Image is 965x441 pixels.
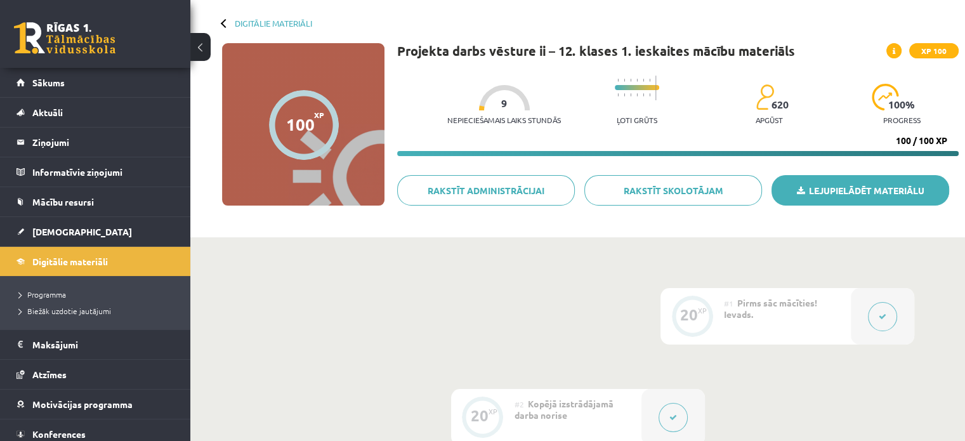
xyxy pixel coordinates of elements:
div: 20 [471,410,489,421]
img: icon-short-line-57e1e144782c952c97e751825c79c345078a6d821885a25fce030b3d8c18986b.svg [624,93,625,96]
a: Lejupielādēt materiālu [771,175,949,206]
img: icon-short-line-57e1e144782c952c97e751825c79c345078a6d821885a25fce030b3d8c18986b.svg [630,93,631,96]
span: Atzīmes [32,369,67,380]
img: icon-short-line-57e1e144782c952c97e751825c79c345078a6d821885a25fce030b3d8c18986b.svg [617,79,619,82]
span: Aktuāli [32,107,63,118]
a: Biežāk uzdotie jautājumi [19,305,178,317]
span: XP [314,110,324,119]
p: Nepieciešamais laiks stundās [447,115,561,124]
img: icon-short-line-57e1e144782c952c97e751825c79c345078a6d821885a25fce030b3d8c18986b.svg [624,79,625,82]
span: Biežāk uzdotie jautājumi [19,306,111,316]
a: Digitālie materiāli [235,18,312,28]
legend: Maksājumi [32,330,174,359]
a: [DEMOGRAPHIC_DATA] [16,217,174,246]
div: 100 [286,115,315,134]
legend: Informatīvie ziņojumi [32,157,174,187]
span: Kopējā izstrādājamā darba norise [515,398,614,421]
p: Ļoti grūts [617,115,657,124]
h1: Projekta darbs vēsture ii – 12. klases 1. ieskaites mācību materiāls [397,43,795,58]
img: icon-short-line-57e1e144782c952c97e751825c79c345078a6d821885a25fce030b3d8c18986b.svg [649,79,650,82]
a: Rakstīt skolotājam [584,175,762,206]
a: Informatīvie ziņojumi [16,157,174,187]
span: 9 [501,98,507,109]
a: Digitālie materiāli [16,247,174,276]
img: icon-short-line-57e1e144782c952c97e751825c79c345078a6d821885a25fce030b3d8c18986b.svg [636,79,638,82]
p: apgūst [756,115,783,124]
a: Atzīmes [16,360,174,389]
div: 20 [680,309,698,320]
span: #1 [724,298,733,308]
a: Programma [19,289,178,300]
span: #2 [515,399,524,409]
a: Sākums [16,68,174,97]
img: icon-progress-161ccf0a02000e728c5f80fcf4c31c7af3da0e1684b2b1d7c360e028c24a22f1.svg [872,84,899,110]
span: 100 % [888,99,916,110]
span: Konferences [32,428,86,440]
a: Aktuāli [16,98,174,127]
img: icon-long-line-d9ea69661e0d244f92f715978eff75569469978d946b2353a9bb055b3ed8787d.svg [655,76,657,100]
span: Motivācijas programma [32,398,133,410]
a: Maksājumi [16,330,174,359]
a: Mācību resursi [16,187,174,216]
img: icon-short-line-57e1e144782c952c97e751825c79c345078a6d821885a25fce030b3d8c18986b.svg [649,93,650,96]
a: Motivācijas programma [16,390,174,419]
a: Rakstīt administrācijai [397,175,575,206]
img: icon-short-line-57e1e144782c952c97e751825c79c345078a6d821885a25fce030b3d8c18986b.svg [636,93,638,96]
div: XP [489,408,497,415]
span: Digitālie materiāli [32,256,108,267]
span: Mācību resursi [32,196,94,207]
span: 620 [771,99,789,110]
span: Sākums [32,77,65,88]
img: students-c634bb4e5e11cddfef0936a35e636f08e4e9abd3cc4e673bd6f9a4125e45ecb1.svg [756,84,774,110]
img: icon-short-line-57e1e144782c952c97e751825c79c345078a6d821885a25fce030b3d8c18986b.svg [630,79,631,82]
img: icon-short-line-57e1e144782c952c97e751825c79c345078a6d821885a25fce030b3d8c18986b.svg [643,79,644,82]
span: [DEMOGRAPHIC_DATA] [32,226,132,237]
span: Programma [19,289,66,299]
p: progress [883,115,921,124]
span: Pirms sāc mācīties! Ievads. [724,297,817,320]
legend: Ziņojumi [32,128,174,157]
span: XP 100 [909,43,959,58]
div: XP [698,307,707,314]
a: Rīgas 1. Tālmācības vidusskola [14,22,115,54]
img: icon-short-line-57e1e144782c952c97e751825c79c345078a6d821885a25fce030b3d8c18986b.svg [643,93,644,96]
a: Ziņojumi [16,128,174,157]
img: icon-short-line-57e1e144782c952c97e751825c79c345078a6d821885a25fce030b3d8c18986b.svg [617,93,619,96]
